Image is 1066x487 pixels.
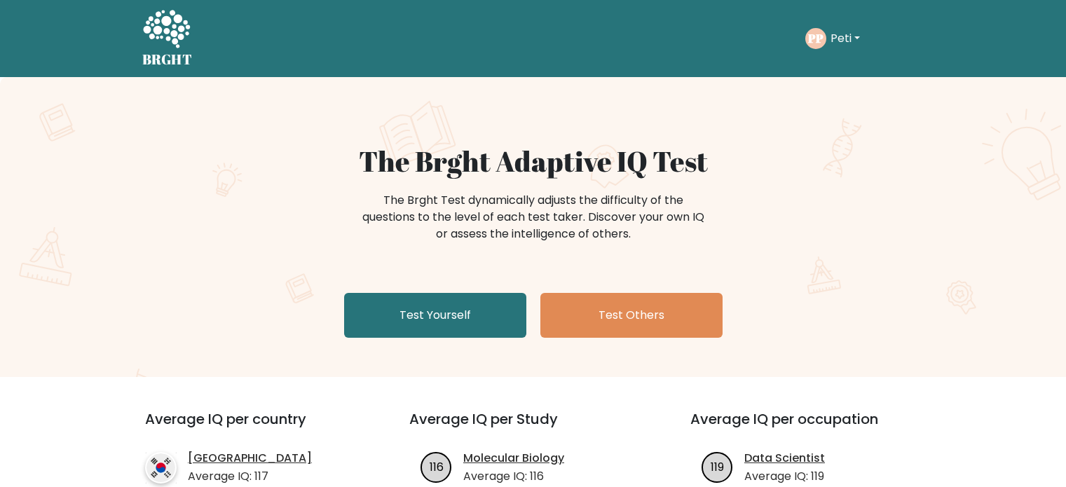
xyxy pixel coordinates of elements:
a: Test Others [540,293,723,338]
h1: The Brght Adaptive IQ Test [191,144,875,178]
a: Data Scientist [744,450,825,467]
h3: Average IQ per occupation [690,411,938,444]
text: 116 [430,458,444,474]
h5: BRGHT [142,51,193,68]
a: BRGHT [142,6,193,71]
p: Average IQ: 119 [744,468,825,485]
text: PP [807,30,824,46]
a: Test Yourself [344,293,526,338]
a: Molecular Biology [463,450,564,467]
p: Average IQ: 117 [188,468,312,485]
a: [GEOGRAPHIC_DATA] [188,450,312,467]
button: Peti [826,29,864,48]
h3: Average IQ per country [145,411,359,444]
img: country [145,452,177,483]
p: Average IQ: 116 [463,468,564,485]
text: 119 [711,458,724,474]
h3: Average IQ per Study [409,411,657,444]
div: The Brght Test dynamically adjusts the difficulty of the questions to the level of each test take... [358,192,709,242]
